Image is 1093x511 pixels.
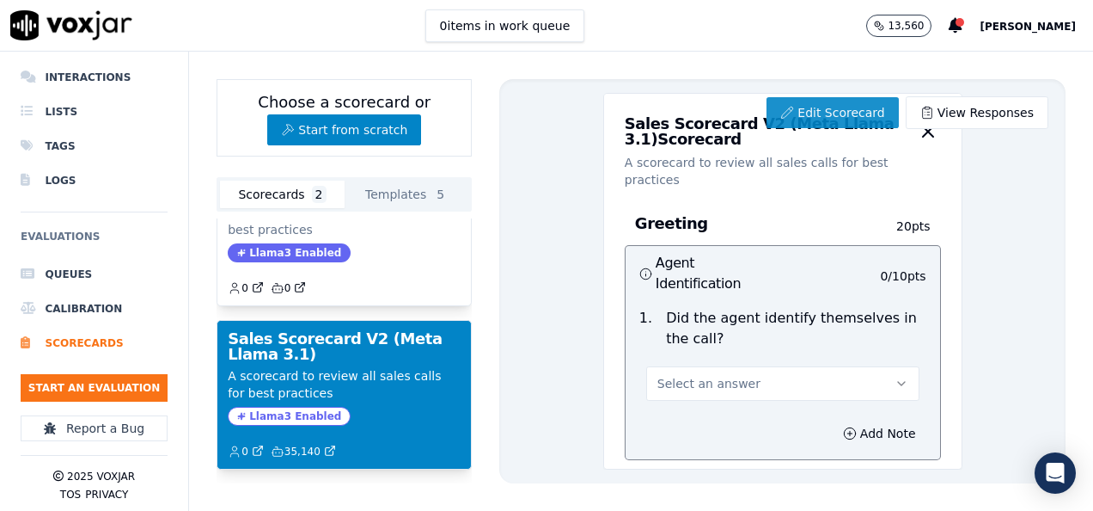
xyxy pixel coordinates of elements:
[639,253,783,294] h3: Agent Identification
[657,375,760,392] span: Select an answer
[433,186,448,203] span: 5
[228,445,264,459] a: 0
[21,95,168,129] a: Lists
[625,154,941,188] p: A scorecard to review all sales calls for best practices
[21,292,168,326] a: Calibration
[666,308,925,349] p: Did the agent identify themselves in the call?
[228,445,271,459] button: 0
[228,367,461,402] p: A scorecard to review all sales calls for best practices
[625,116,915,147] h3: Sales Scorecard V2 (Meta Llama 3.1) Scorecard
[217,79,472,157] div: Choose a scorecard or
[635,212,881,235] h3: Greeting
[21,257,168,292] a: Queues
[85,488,128,502] button: Privacy
[866,15,949,37] button: 13,560
[632,308,659,349] p: 1 .
[980,21,1076,33] span: [PERSON_NAME]
[21,416,168,441] button: Report a Bug
[271,281,307,295] a: 0
[271,445,336,459] a: 35,140
[980,15,1093,36] button: [PERSON_NAME]
[228,204,461,238] p: A scorecard to review all CC calls for best practices
[220,181,345,208] button: Scorecards
[60,488,81,502] button: TOS
[228,407,351,426] span: Llama3 Enabled
[345,181,469,208] button: Templates
[425,9,585,42] button: 0items in work queue
[67,470,135,483] p: 2025 Voxjar
[906,96,1048,129] a: View Responses
[766,97,898,128] a: Edit Scorecard
[21,129,168,163] a: Tags
[866,15,931,37] button: 13,560
[21,374,168,402] button: Start an Evaluation
[228,331,461,362] h3: Sales Scorecard V2 (Meta Llama 3.1)
[267,114,421,145] button: Start from scratch
[881,218,930,235] p: 20 pts
[228,281,264,295] a: 0
[833,422,926,446] button: Add Note
[21,226,168,257] h6: Evaluations
[10,10,132,40] img: voxjar logo
[312,186,327,203] span: 2
[888,19,924,33] p: 13,560
[21,326,168,360] a: Scorecards
[21,60,168,95] a: Interactions
[228,243,351,262] span: Llama3 Enabled
[21,163,168,198] a: Logs
[880,268,925,285] p: 0 / 10 pts
[228,281,271,295] button: 0
[1035,453,1076,494] div: Open Intercom Messenger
